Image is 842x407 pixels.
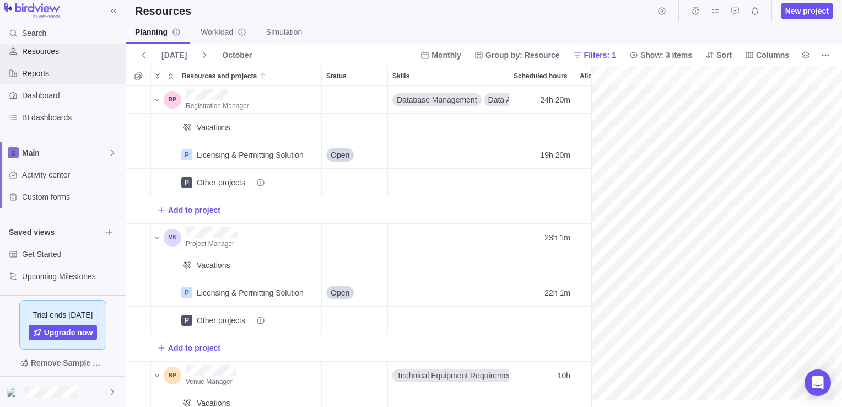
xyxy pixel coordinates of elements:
div: P [181,315,192,326]
span: [DATE] [161,50,187,61]
div: Scheduled hours [509,251,575,279]
div: Resources and projects [151,279,322,307]
span: Upcoming Milestones [22,271,121,282]
span: Group by: Resource [485,50,560,61]
span: Sort [716,50,732,61]
a: Upgrade now [29,325,98,340]
div: Add New [126,334,641,362]
span: BI dashboards [22,112,121,123]
div: Status [322,114,388,141]
div: Mario Noronha [7,385,20,399]
a: Project Manager [186,238,234,249]
span: Approval requests [727,3,743,19]
div: Status [322,141,388,169]
span: Scheduled hours [514,71,567,82]
div: Resources and projects [151,141,322,169]
div: Add New [126,196,641,224]
span: 23h 1m [544,232,570,243]
div: Scheduled hours [509,86,575,114]
a: Planninginfo-description [126,22,190,44]
span: Upgrade now [44,327,93,338]
span: More actions [818,47,833,63]
span: Resources and projects [182,71,257,82]
a: Approval requests [727,8,743,17]
span: Monthly [416,47,466,63]
div: Status [322,251,388,279]
span: Main [22,147,108,158]
svg: info-description [256,316,265,325]
div: Allocated hours [575,279,641,307]
span: Remove Sample Data [9,354,117,372]
div: Skills [388,307,509,334]
span: Planning [135,26,181,38]
div: P [181,177,192,188]
span: Registration Manager [186,102,249,110]
div: Resources and projects [177,66,321,85]
div: Resources and projects [151,169,322,196]
a: Registration Manager [186,100,249,111]
div: Allocated hours [575,362,641,389]
span: Activity center [22,169,121,180]
span: Skills [392,71,409,82]
span: Time logs [688,3,703,19]
div: P [181,149,192,160]
span: 19h 20m [541,149,570,160]
span: Reports [22,68,121,79]
span: New project [785,6,829,17]
span: Filters: 1 [584,50,616,61]
span: Custom forms [22,191,121,202]
div: Skills [388,362,509,389]
span: Monthly [431,50,461,61]
a: Venue Manager [186,376,233,387]
div: Allocated hours [575,86,641,114]
span: Venue Manager [186,378,233,385]
div: 17h 36m [575,362,641,389]
span: Vacations [197,122,230,133]
img: Show [7,388,20,397]
span: Get Started [22,249,121,260]
span: Search [22,28,46,39]
span: Status [326,71,347,82]
div: Status [322,307,388,334]
span: Saved views [9,227,101,238]
a: Time logs [688,8,703,17]
span: Expand [151,68,164,84]
div: Status [322,224,388,251]
div: Scheduled hours [509,224,575,251]
div: 22h 1m [509,279,575,306]
span: Open [331,149,349,160]
div: Resources and projects [151,251,322,279]
span: Data Analysis [488,94,535,105]
h2: Resources [135,3,191,19]
svg: info-description [172,28,181,36]
span: Add to project [157,340,220,356]
div: Allocated hours [575,224,641,251]
span: [DATE] [157,47,191,63]
div: Allocated hours [575,169,641,196]
a: My assignments [708,8,723,17]
span: New project [781,3,833,19]
a: Notifications [747,8,763,17]
span: Filters: 1 [569,47,620,63]
span: Workload [201,26,246,38]
div: Mario Noronha [164,229,181,247]
div: Scheduled hours [509,66,575,85]
div: Skills [388,169,509,196]
div: Status [322,169,388,196]
div: Resources and projects [151,224,322,251]
span: Group by: Resource [470,47,564,63]
span: Selection mode [131,68,146,84]
div: Skills [388,251,509,279]
span: Add to project [168,342,220,354]
span: Columns [756,50,789,61]
img: logo [4,3,60,19]
div: Open Intercom Messenger [805,369,831,396]
div: Status [322,66,387,85]
span: Columns [741,47,794,63]
span: Start timer [654,3,670,19]
span: Dashboard [22,90,121,101]
span: Collapse [164,68,177,84]
span: 10h [558,370,570,381]
div: Resources and projects [151,307,322,334]
div: 19h 20m [509,141,575,168]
